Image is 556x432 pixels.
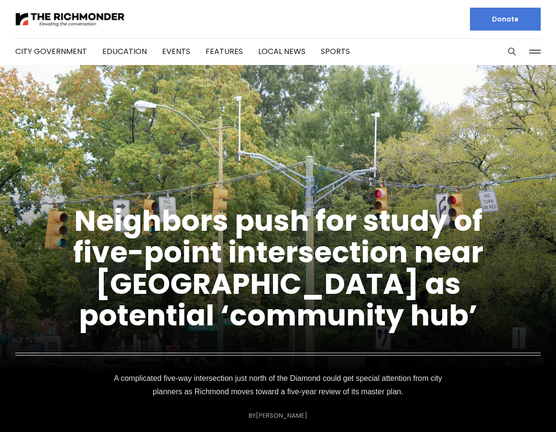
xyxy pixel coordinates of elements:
a: Donate [470,8,541,31]
iframe: portal-trigger [475,385,556,432]
a: Education [102,46,147,57]
a: Events [162,46,190,57]
a: Sports [321,46,350,57]
a: Local News [258,46,305,57]
a: Features [206,46,243,57]
a: Neighbors push for study of five-point intersection near [GEOGRAPHIC_DATA] as potential ‘communit... [73,201,483,335]
img: The Richmonder [15,11,125,28]
div: By [249,412,307,419]
p: A complicated five-way intersection just north of the Diamond could get special attention from ci... [108,372,448,399]
a: City Government [15,46,87,57]
button: Search this site [505,44,519,59]
a: [PERSON_NAME] [256,411,307,420]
